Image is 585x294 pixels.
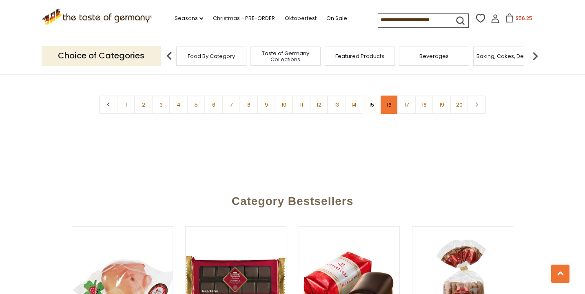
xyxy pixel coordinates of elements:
[253,50,318,62] a: Taste of Germany Collections
[285,14,317,23] a: Oktoberfest
[501,13,536,26] button: $56.25
[476,53,540,59] a: Baking, Cakes, Desserts
[419,53,449,59] a: Beverages
[275,96,293,114] a: 10
[292,96,310,114] a: 11
[345,96,363,114] a: 14
[42,46,161,66] p: Choice of Categories
[326,14,347,23] a: On Sale
[527,48,543,64] img: next arrow
[9,183,576,216] div: Category Bestsellers
[134,96,153,114] a: 2
[310,96,328,114] a: 12
[152,96,170,114] a: 3
[397,96,416,114] a: 17
[169,96,188,114] a: 4
[327,96,346,114] a: 13
[257,96,275,114] a: 9
[161,48,177,64] img: previous arrow
[175,14,203,23] a: Seasons
[335,53,384,59] a: Featured Products
[380,96,398,114] a: 16
[450,96,468,114] a: 20
[187,96,205,114] a: 5
[432,96,451,114] a: 19
[188,53,235,59] a: Food By Category
[239,96,258,114] a: 8
[516,15,532,22] span: $56.25
[117,96,135,114] a: 1
[222,96,240,114] a: 7
[415,96,433,114] a: 18
[213,14,275,23] a: Christmas - PRE-ORDER
[204,96,223,114] a: 6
